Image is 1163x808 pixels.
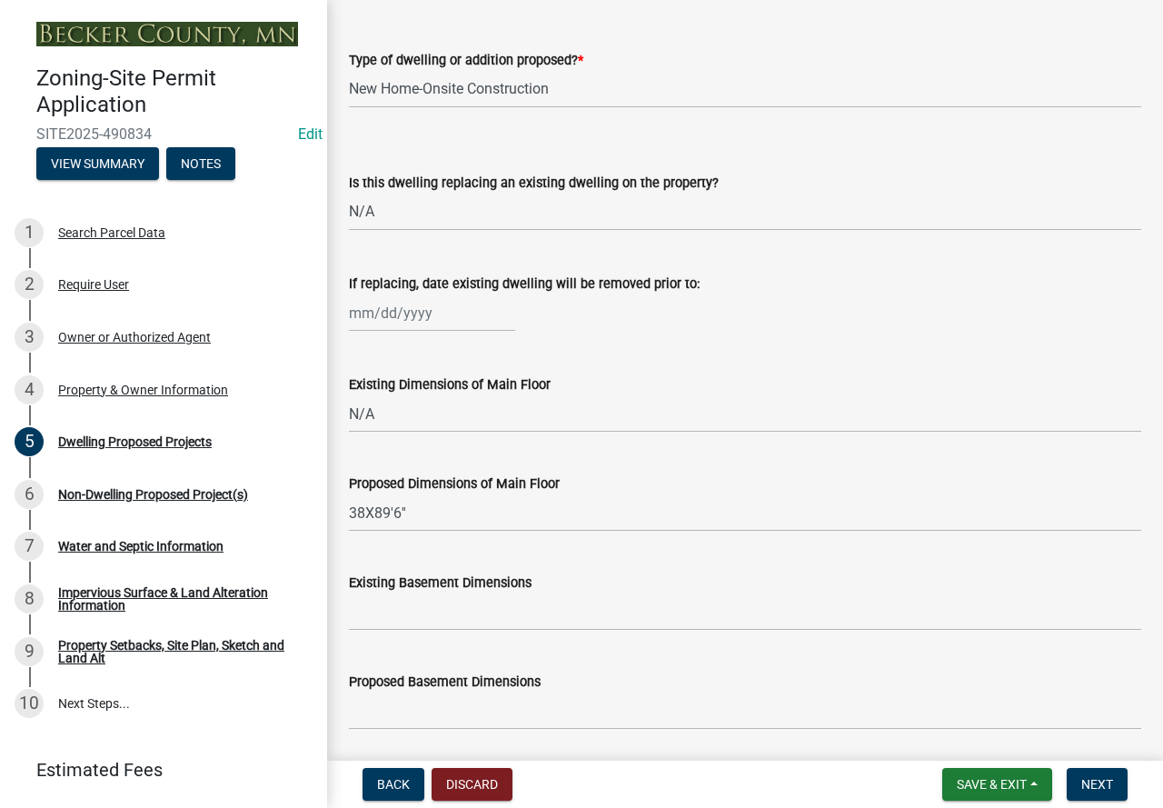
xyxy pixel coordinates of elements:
[15,752,298,788] a: Estimated Fees
[942,768,1052,801] button: Save & Exit
[15,427,44,456] div: 5
[298,125,323,143] wm-modal-confirm: Edit Application Number
[377,777,410,792] span: Back
[349,177,719,190] label: Is this dwelling replacing an existing dwelling on the property?
[15,270,44,299] div: 2
[349,294,515,332] input: mm/dd/yyyy
[349,379,551,392] label: Existing Dimensions of Main Floor
[58,278,129,291] div: Require User
[58,226,165,239] div: Search Parcel Data
[15,532,44,561] div: 7
[58,488,248,501] div: Non-Dwelling Proposed Project(s)
[15,637,44,666] div: 9
[15,323,44,352] div: 3
[15,689,44,718] div: 10
[58,331,211,344] div: Owner or Authorized Agent
[15,480,44,509] div: 6
[58,639,298,664] div: Property Setbacks, Site Plan, Sketch and Land Alt
[1081,777,1113,792] span: Next
[349,577,532,590] label: Existing Basement Dimensions
[166,147,235,180] button: Notes
[349,676,541,689] label: Proposed Basement Dimensions
[15,375,44,404] div: 4
[36,157,159,172] wm-modal-confirm: Summary
[36,65,313,118] h4: Zoning-Site Permit Application
[957,777,1027,792] span: Save & Exit
[432,768,512,801] button: Discard
[298,125,323,143] a: Edit
[58,384,228,396] div: Property & Owner Information
[58,540,224,553] div: Water and Septic Information
[349,478,560,491] label: Proposed Dimensions of Main Floor
[349,55,583,67] label: Type of dwelling or addition proposed?
[36,125,291,143] span: SITE2025-490834
[36,147,159,180] button: View Summary
[349,278,700,291] label: If replacing, date existing dwelling will be removed prior to:
[363,768,424,801] button: Back
[1067,768,1128,801] button: Next
[58,435,212,448] div: Dwelling Proposed Projects
[15,584,44,613] div: 8
[58,586,298,612] div: Impervious Surface & Land Alteration Information
[15,218,44,247] div: 1
[36,22,298,46] img: Becker County, Minnesota
[166,157,235,172] wm-modal-confirm: Notes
